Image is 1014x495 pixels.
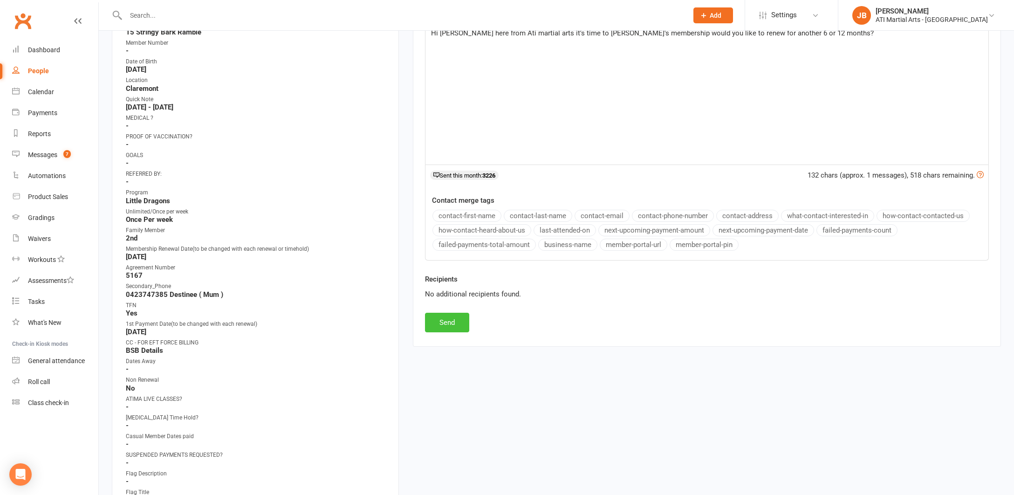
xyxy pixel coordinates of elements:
strong: - [126,459,386,467]
button: Add [693,7,733,23]
div: Automations [28,172,66,179]
strong: 0423747385 Destinee ( Mum ) [126,290,386,299]
a: Assessments [12,270,98,291]
div: [PERSON_NAME] [876,7,988,15]
div: Non Renewal [126,376,386,385]
a: Gradings [12,207,98,228]
div: ATIMA LIVE CLASSES? [126,395,386,404]
a: Payments [12,103,98,124]
div: Location [126,76,386,85]
strong: 2nd [126,234,386,242]
div: Program [126,188,386,197]
a: Dashboard [12,40,98,61]
div: Messages [28,151,57,158]
div: Membership Renewal Date(to be changed with each renewal or timehold) [126,245,386,254]
button: failed-payments-total-amount [432,239,536,251]
a: Clubworx [11,9,34,33]
div: Quick Note [126,95,386,104]
div: Dates Away [126,357,386,366]
input: Search... [123,9,681,22]
a: Automations [12,165,98,186]
strong: - [126,403,386,411]
strong: - [126,421,386,430]
strong: No [126,384,386,392]
div: REFERRED BY: [126,170,386,179]
div: Tasks [28,298,45,305]
button: Send [425,313,469,332]
div: 132 chars (approx. 1 messages), 518 chars remaining. [808,170,984,181]
div: No additional recipients found. [425,289,989,300]
button: business-name [538,239,597,251]
a: People [12,61,98,82]
div: Unlimited/Once per week [126,207,386,216]
a: Product Sales [12,186,98,207]
div: Waivers [28,235,51,242]
a: Messages 7 [12,144,98,165]
div: People [28,67,49,75]
div: 1st Payment Date(to be changed with each renewal) [126,320,386,329]
a: Reports [12,124,98,144]
div: Class check-in [28,399,69,406]
span: 7 [63,150,71,158]
a: Class kiosk mode [12,392,98,413]
div: Calendar [28,88,54,96]
strong: - [126,440,386,448]
label: Contact merge tags [432,195,494,206]
div: Casual Member Dates paid [126,432,386,441]
button: failed-payments-count [816,224,898,236]
div: Product Sales [28,193,68,200]
div: ATI Martial Arts - [GEOGRAPHIC_DATA] [876,15,988,24]
div: What's New [28,319,62,326]
strong: - [126,365,386,373]
button: next-upcoming-payment-date [713,224,814,236]
div: SUSPENDED PAYMENTS REQUESTED? [126,451,386,460]
button: how-contact-heard-about-us [432,224,531,236]
div: GOALS [126,151,386,160]
a: Workouts [12,249,98,270]
strong: Once Per week [126,215,386,224]
div: Agreement Number [126,263,386,272]
span: Hi [PERSON_NAME] here from Ati martial arts it's time to [PERSON_NAME]'s membership would you lik... [431,29,874,37]
div: Assessments [28,277,74,284]
div: PROOF OF VACCINATION? [126,132,386,141]
a: Roll call [12,371,98,392]
div: Flag Description [126,469,386,478]
button: contact-last-name [504,210,572,222]
strong: - [126,47,386,55]
div: [MEDICAL_DATA] Time Hold? [126,413,386,422]
div: CC - FOR EFT FORCE BILLING [126,338,386,347]
button: member-portal-pin [670,239,739,251]
button: contact-address [716,210,779,222]
strong: Yes [126,309,386,317]
div: MEDICAL ? [126,114,386,123]
strong: 5167 [126,271,386,280]
button: what-contact-interested-in [781,210,874,222]
button: contact-email [575,210,630,222]
strong: Little Dragons [126,197,386,205]
div: Gradings [28,214,55,221]
strong: [DATE] [126,328,386,336]
strong: Claremont [126,84,386,93]
div: General attendance [28,357,85,364]
a: General attendance kiosk mode [12,351,98,371]
strong: BSB Details [126,346,386,355]
div: TFN [126,301,386,310]
span: Settings [771,5,797,26]
div: Sent this month: [430,171,499,180]
div: JB [852,6,871,25]
div: Payments [28,109,57,117]
button: how-contact-contacted-us [877,210,970,222]
strong: [DATE] - [DATE] [126,103,386,111]
div: Member Number [126,39,386,48]
div: Reports [28,130,51,137]
strong: 15 Stringy Bark Ramble [126,28,386,36]
strong: - [126,178,386,186]
div: Roll call [28,378,50,385]
div: Family Member [126,226,386,235]
a: Waivers [12,228,98,249]
a: Tasks [12,291,98,312]
span: Add [710,12,721,19]
button: next-upcoming-payment-amount [598,224,710,236]
strong: 3226 [482,172,495,179]
strong: [DATE] [126,65,386,74]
